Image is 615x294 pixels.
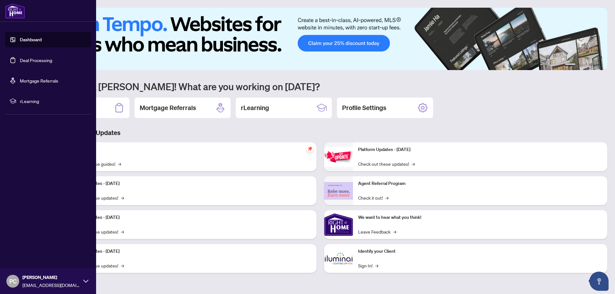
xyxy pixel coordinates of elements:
[358,160,415,167] a: Check out these updates!→
[324,210,353,239] img: We want to hear what you think!
[140,103,196,112] h2: Mortgage Referrals
[598,64,601,66] button: 6
[358,180,602,187] p: Agent Referral Program
[121,228,124,235] span: →
[358,262,378,269] a: Sign In!→
[33,128,607,137] h3: Brokerage & Industry Updates
[358,194,389,201] a: Check it out!→
[5,3,25,19] img: logo
[358,248,602,255] p: Identify your Client
[241,103,269,112] h2: rLearning
[118,160,121,167] span: →
[20,37,42,43] a: Dashboard
[385,194,389,201] span: →
[33,8,607,70] img: Slide 0
[342,103,386,112] h2: Profile Settings
[565,64,575,66] button: 1
[588,64,591,66] button: 4
[393,228,396,235] span: →
[20,78,58,83] a: Mortgage Referrals
[306,145,314,153] span: pushpin
[593,64,596,66] button: 5
[20,98,86,105] span: rLearning
[324,147,353,167] img: Platform Updates - June 23, 2025
[67,180,311,187] p: Platform Updates - [DATE]
[324,182,353,200] img: Agent Referral Program
[358,146,602,153] p: Platform Updates - [DATE]
[583,64,586,66] button: 3
[589,272,609,291] button: Open asap
[67,146,311,153] p: Self-Help
[22,282,80,289] span: [EMAIL_ADDRESS][DOMAIN_NAME]
[67,214,311,221] p: Platform Updates - [DATE]
[358,214,602,221] p: We want to hear what you think!
[358,228,396,235] a: Leave Feedback→
[324,244,353,273] img: Identify your Client
[22,274,80,281] span: [PERSON_NAME]
[33,80,607,92] h1: Welcome back [PERSON_NAME]! What are you working on [DATE]?
[20,57,52,63] a: Deal Processing
[121,194,124,201] span: →
[578,64,580,66] button: 2
[9,277,17,286] span: PC
[121,262,124,269] span: →
[375,262,378,269] span: →
[67,248,311,255] p: Platform Updates - [DATE]
[412,160,415,167] span: →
